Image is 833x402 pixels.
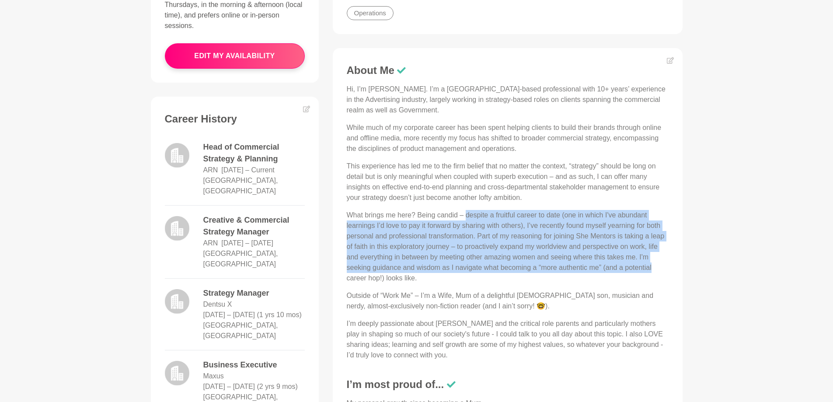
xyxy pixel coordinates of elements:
[221,239,273,247] time: [DATE] – [DATE]
[347,64,669,77] h3: About Me
[203,238,218,248] dd: ARN
[347,210,669,283] p: What brings me here? Being candid – despite a fruitful career to date (one in which I've abundant...
[203,320,305,341] dd: [GEOGRAPHIC_DATA], [GEOGRAPHIC_DATA]
[165,289,189,314] img: logo
[203,287,305,299] dd: Strategy Manager
[203,383,298,390] time: [DATE] – [DATE] (2 yrs 9 mos)
[203,165,218,175] dd: ARN
[347,122,669,154] p: While much of my corporate career has been spent helping clients to build their brands through on...
[165,361,189,385] img: logo
[203,141,305,165] dd: Head of Commercial Strategy & Planning
[347,378,669,391] h3: I’m most proud of...
[203,359,305,371] dd: Business Executive
[347,290,669,311] p: Outside of “Work Me” – I’m a Wife, Mum of a delightful [DEMOGRAPHIC_DATA] son, musician and nerdy...
[165,216,189,241] img: logo
[203,299,232,310] dd: Dentsu X
[221,238,273,248] dd: November 2017 – November 2020
[165,112,305,126] h3: Career History
[203,248,305,269] dd: [GEOGRAPHIC_DATA], [GEOGRAPHIC_DATA]
[203,310,302,320] dd: January 2016 – November 2017 (1 yrs 10 mos)
[221,165,275,175] dd: November 2020 – Current
[203,371,224,381] dd: Maxus
[347,318,669,360] p: I’m deeply passionate about [PERSON_NAME] and the critical role parents and particularly mothers ...
[347,161,669,203] p: This experience has led me to the firm belief that no matter the context, “strategy” should be lo...
[347,84,669,115] p: Hi, I’m [PERSON_NAME]. I’m a [GEOGRAPHIC_DATA]-based professional with 10+ years’ experience in t...
[203,311,302,318] time: [DATE] – [DATE] (1 yrs 10 mos)
[165,43,305,69] button: edit my availability
[203,381,298,392] dd: April 2013 – January 2016 (2 yrs 9 mos)
[165,143,189,168] img: logo
[203,214,305,238] dd: Creative & Commercial Strategy Manager
[203,175,305,196] dd: [GEOGRAPHIC_DATA], [GEOGRAPHIC_DATA]
[221,166,275,174] time: [DATE] – Current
